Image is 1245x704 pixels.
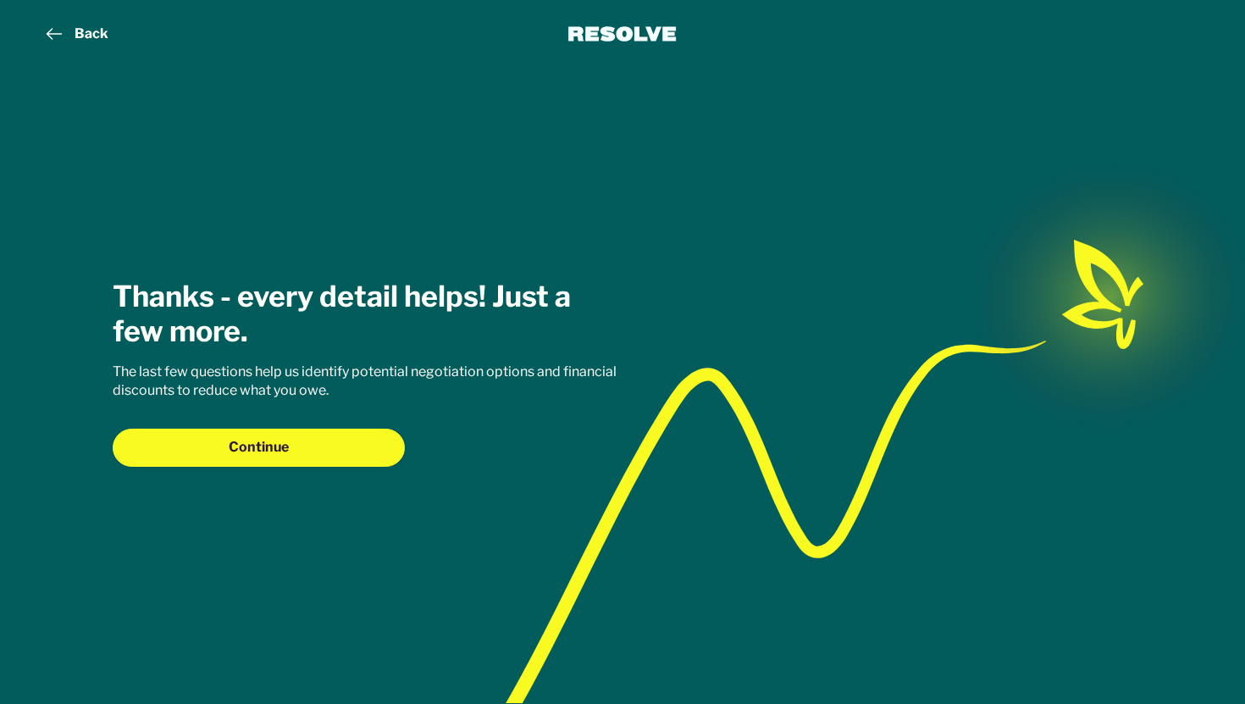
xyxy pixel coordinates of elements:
button: Continue [113,429,405,466]
button: Back [42,24,108,44]
div: The last few questions help us identify potential negotiation options and financial discounts to ... [113,363,629,401]
div: Back [75,25,108,43]
h5: Thanks - every detail helps! Just a few more. [113,280,629,349]
span: Continue [229,438,289,457]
